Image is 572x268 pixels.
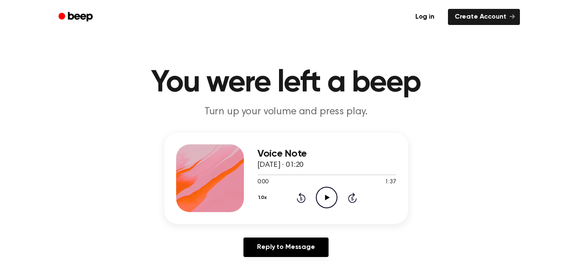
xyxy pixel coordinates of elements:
a: Beep [53,9,100,25]
a: Reply to Message [243,238,328,257]
span: [DATE] · 01:20 [257,161,304,169]
button: 1.0x [257,191,270,205]
a: Log in [407,7,443,27]
a: Create Account [448,9,520,25]
span: 1:37 [385,178,396,187]
h1: You were left a beep [69,68,503,98]
h3: Voice Note [257,148,396,160]
span: 0:00 [257,178,268,187]
p: Turn up your volume and press play. [124,105,449,119]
